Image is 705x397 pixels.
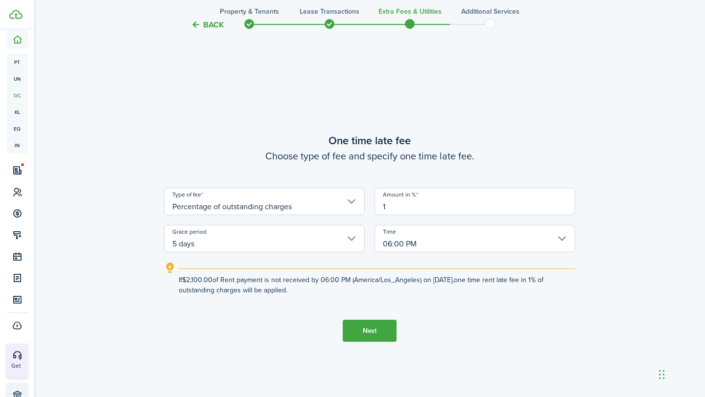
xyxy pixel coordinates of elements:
[220,6,279,17] h3: Property & Tenants
[11,362,71,370] p: Get
[191,20,224,30] button: Back
[6,104,28,120] a: kl
[6,54,28,70] a: pt
[164,225,365,252] input: Select grace period
[6,343,28,377] button: Get
[164,132,575,149] wizard-step-header-title: One time late fee
[164,262,176,274] i: outline
[656,350,705,397] iframe: Chat Widget
[378,6,442,17] h3: Extra fees & Utilities
[6,87,28,104] a: oc
[300,6,359,17] h3: Lease Transactions
[164,149,575,163] wizard-step-header-description: Choose type of fee and specify one time late fee.
[375,225,575,252] input: Select time
[179,275,575,295] explanation-description: If $2,100.00 of Rent payment is not received by 06:00 PM (America/Los_Angeles) on [DATE], one tim...
[6,137,28,154] a: in
[461,6,519,17] h3: Additional Services
[343,320,397,342] button: Next
[6,70,28,87] a: un
[659,360,665,389] div: Drag
[6,120,28,137] a: eq
[9,10,23,19] img: TenantCloud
